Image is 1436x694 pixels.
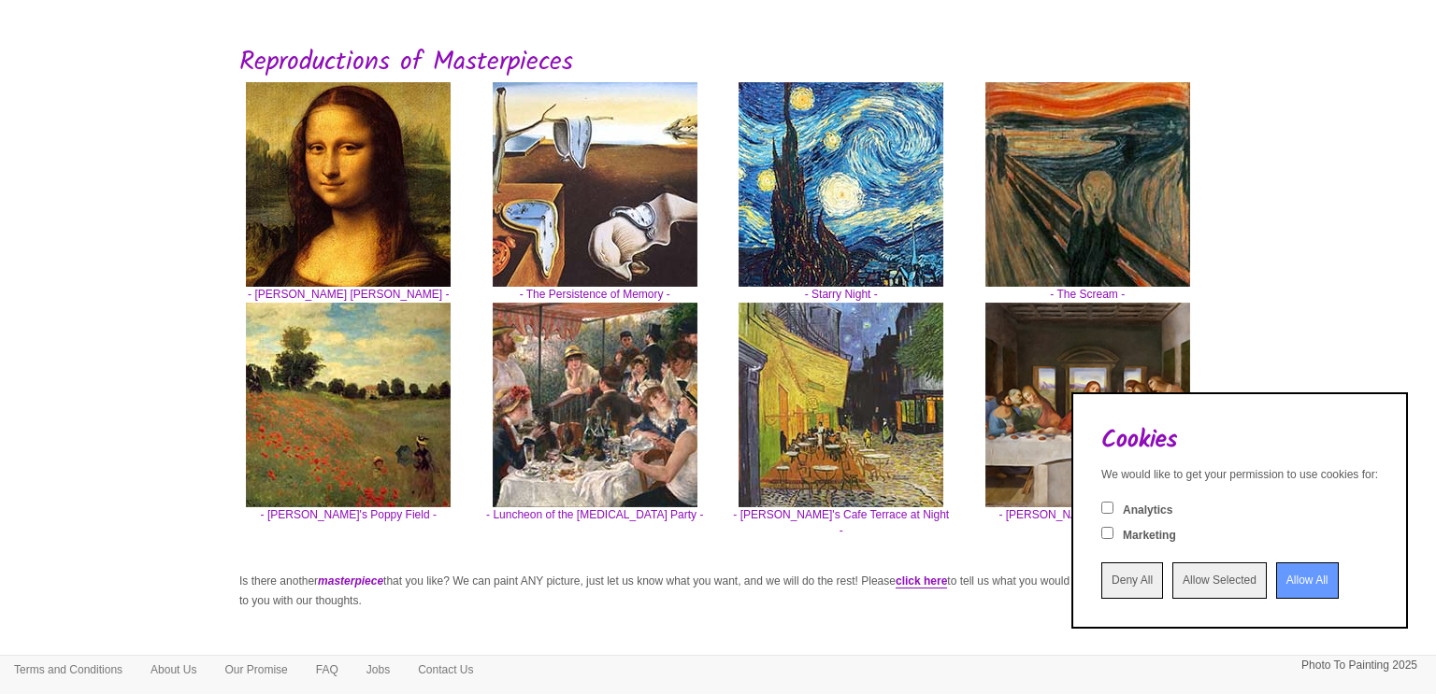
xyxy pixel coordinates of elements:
[246,303,451,507] img: Monet's Poppy Field
[1101,427,1378,454] h2: Cookies
[1301,656,1417,675] p: Photo To Painting 2025
[239,287,458,303] span: - [PERSON_NAME] [PERSON_NAME] -
[732,287,951,303] span: - Starry Night -
[404,656,487,684] a: Contact Us
[239,572,1197,611] p: Is there another that you like? We can paint ANY picture, just let us know what you want, and we ...
[239,177,458,303] a: - [PERSON_NAME] [PERSON_NAME] -
[1172,562,1267,599] input: Allow Selected
[1123,528,1176,544] label: Marketing
[1123,503,1172,518] label: Analytics
[302,656,352,684] a: FAQ
[352,656,404,684] a: Jobs
[979,177,1198,303] a: - The Scream -
[979,287,1198,303] span: - The Scream -
[486,507,705,523] span: - Luncheon of the [MEDICAL_DATA] Party -
[732,507,951,539] span: - [PERSON_NAME]'s Cafe Terrace at Night -
[896,574,947,588] a: click here
[732,177,951,303] a: - Starry Night -
[1101,467,1378,483] div: We would like to get your permission to use cookies for:
[979,507,1198,523] span: - [PERSON_NAME]'s Last Supper -
[732,398,951,540] a: - [PERSON_NAME]'s Cafe Terrace at Night -
[1101,562,1163,599] input: Deny All
[493,82,697,287] img: The Persistence of Memory
[239,507,458,523] span: - [PERSON_NAME]'s Poppy Field -
[486,287,705,303] span: - The Persistence of Memory -
[486,398,705,523] a: - Luncheon of the [MEDICAL_DATA] Party -
[985,303,1190,507] img: Da Vinci's Last Supper
[239,49,1197,78] h2: Reproductions of Masterpieces
[1276,562,1339,599] input: Allow All
[486,177,705,303] a: - The Persistence of Memory -
[493,303,697,507] img: Luncheon of the Boating Party
[239,398,458,523] a: - [PERSON_NAME]'s Poppy Field -
[246,82,451,287] img: Mona Lisa
[985,82,1190,287] img: The Scream
[136,656,210,684] a: About Us
[318,574,383,588] em: masterpiece
[739,303,943,507] img: Van Gogh's Cafe Terrace at Night
[739,82,943,287] img: Starry Night
[210,656,301,684] a: Our Promise
[662,630,774,656] iframe: fb:like Facebook Social Plugin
